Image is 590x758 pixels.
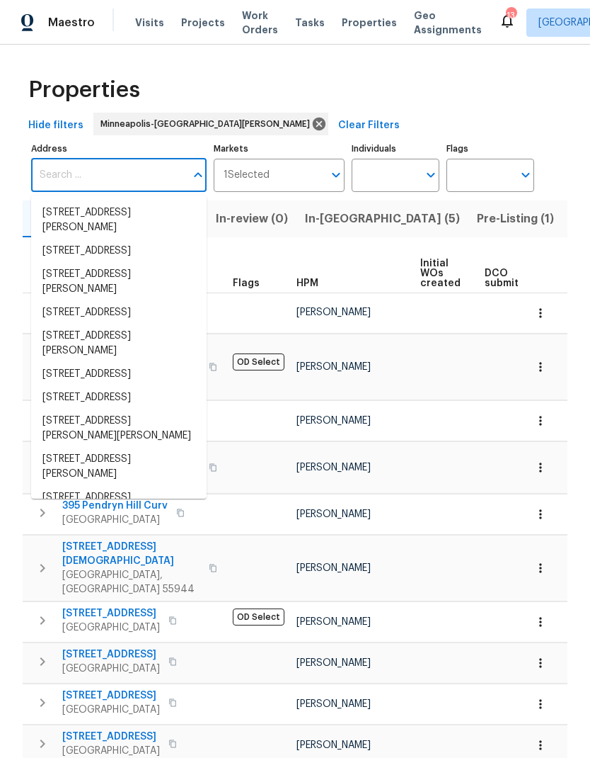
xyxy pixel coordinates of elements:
[296,463,371,473] span: [PERSON_NAME]
[421,165,441,185] button: Open
[233,353,284,370] span: OD Select
[295,18,325,28] span: Tasks
[516,165,536,185] button: Open
[62,689,160,703] span: [STREET_ADDRESS]
[31,159,185,192] input: Search ...
[135,16,164,30] span: Visits
[296,362,371,372] span: [PERSON_NAME]
[296,509,371,519] span: [PERSON_NAME]
[93,113,328,135] div: Minneapolis-[GEOGRAPHIC_DATA][PERSON_NAME]
[216,209,288,229] span: In-review (0)
[62,744,160,758] span: [GEOGRAPHIC_DATA]
[62,499,168,513] span: 395 Pendryn Hill Curv
[420,259,461,288] span: Initial WOs created
[62,606,160,621] span: [STREET_ADDRESS]
[414,9,482,37] span: Geo Assignments
[296,307,371,317] span: [PERSON_NAME]
[31,363,207,386] li: [STREET_ADDRESS]
[48,16,95,30] span: Maestro
[342,16,397,30] span: Properties
[296,416,371,426] span: [PERSON_NAME]
[477,209,554,229] span: Pre-Listing (1)
[296,617,371,627] span: [PERSON_NAME]
[305,209,460,229] span: In-[GEOGRAPHIC_DATA] (5)
[296,699,371,709] span: [PERSON_NAME]
[296,658,371,668] span: [PERSON_NAME]
[31,324,207,363] li: [STREET_ADDRESS][PERSON_NAME]
[62,730,160,744] span: [STREET_ADDRESS]
[62,647,160,662] span: [STREET_ADDRESS]
[62,621,160,635] span: [GEOGRAPHIC_DATA]
[338,117,400,135] span: Clear Filters
[100,117,316,131] span: Minneapolis-[GEOGRAPHIC_DATA][PERSON_NAME]
[62,662,160,676] span: [GEOGRAPHIC_DATA]
[62,513,168,527] span: [GEOGRAPHIC_DATA]
[181,16,225,30] span: Projects
[62,568,200,596] span: [GEOGRAPHIC_DATA], [GEOGRAPHIC_DATA] 55944
[31,448,207,486] li: [STREET_ADDRESS][PERSON_NAME]
[31,486,207,509] li: [STREET_ADDRESS]
[31,263,207,301] li: [STREET_ADDRESS][PERSON_NAME]
[62,540,200,568] span: [STREET_ADDRESS][DEMOGRAPHIC_DATA]
[326,165,346,185] button: Open
[296,740,371,750] span: [PERSON_NAME]
[332,113,405,139] button: Clear Filters
[485,268,536,288] span: DCO submitted
[188,165,208,185] button: Close
[233,609,284,626] span: OD Select
[224,169,270,181] span: 1 Selected
[31,239,207,263] li: [STREET_ADDRESS]
[296,278,318,288] span: HPM
[446,145,534,153] label: Flags
[214,145,345,153] label: Markets
[31,145,207,153] label: Address
[233,278,260,288] span: Flags
[28,83,140,97] span: Properties
[506,9,516,23] div: 13
[242,9,278,37] span: Work Orders
[31,201,207,239] li: [STREET_ADDRESS][PERSON_NAME]
[28,117,83,135] span: Hide filters
[31,301,207,324] li: [STREET_ADDRESS]
[296,563,371,573] span: [PERSON_NAME]
[31,386,207,409] li: [STREET_ADDRESS]
[352,145,439,153] label: Individuals
[62,703,160,717] span: [GEOGRAPHIC_DATA]
[23,113,89,139] button: Hide filters
[31,409,207,448] li: [STREET_ADDRESS][PERSON_NAME][PERSON_NAME]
